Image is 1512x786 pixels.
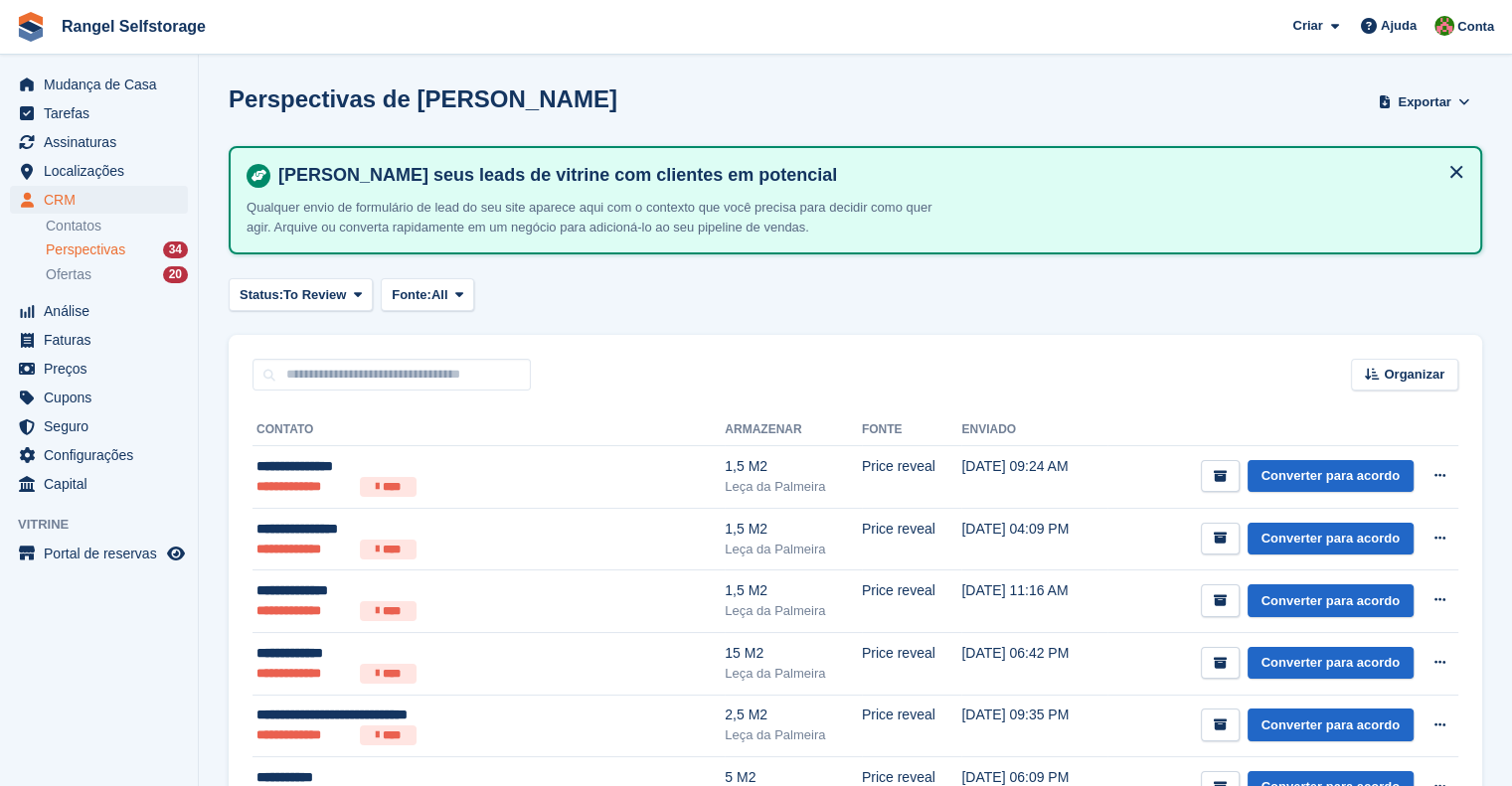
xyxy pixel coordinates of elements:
[862,632,962,695] td: Price reveal
[10,540,188,567] a: menu
[1434,16,1454,36] img: Nuno Couto
[862,508,962,570] td: Price reveal
[46,264,188,285] a: Ofertas 20
[10,99,188,127] a: menu
[229,278,373,311] button: Status: To Review
[46,217,188,236] a: Contatos
[10,157,188,185] a: menu
[44,157,163,185] span: Localizações
[18,515,198,535] span: Vitrine
[961,570,1107,633] td: [DATE] 11:16 AM
[10,441,188,469] a: menu
[725,601,862,621] div: Leça da Palmeira
[961,632,1107,695] td: [DATE] 06:42 PM
[1248,708,1414,741] a: Converter para acordo
[10,71,188,98] a: menu
[725,477,862,497] div: Leça da Palmeira
[862,446,962,509] td: Price reveal
[44,128,163,156] span: Assinaturas
[725,643,862,664] div: 15 M2
[16,12,46,42] img: stora-icon-8386f47178a22dfd0bd8f6a31ec36ba5ce8667c1dd55bd0f319d3a0aa187defe.svg
[240,285,283,305] span: Status:
[46,265,91,284] span: Ofertas
[862,695,962,757] td: Price reveal
[392,285,431,305] span: Fonte:
[961,508,1107,570] td: [DATE] 04:09 PM
[961,446,1107,509] td: [DATE] 09:24 AM
[46,239,188,260] a: Perspectivas 34
[1457,17,1494,37] span: Conta
[229,85,617,112] h1: Perspectivas de [PERSON_NAME]
[1248,584,1414,617] a: Converter para acordo
[1292,16,1322,36] span: Criar
[44,355,163,383] span: Preços
[44,297,163,325] span: Análise
[10,297,188,325] a: menu
[44,384,163,411] span: Cupons
[862,570,962,633] td: Price reveal
[44,71,163,98] span: Mudança de Casa
[381,278,474,311] button: Fonte: All
[725,456,862,477] div: 1,5 M2
[44,186,163,214] span: CRM
[725,540,862,559] div: Leça da Palmeira
[1248,523,1414,555] a: Converter para acordo
[163,266,188,283] div: 20
[10,128,188,156] a: menu
[1248,647,1414,680] a: Converter para acordo
[725,414,862,446] th: Armazenar
[10,412,188,440] a: menu
[10,355,188,383] a: menu
[10,384,188,411] a: menu
[1375,85,1474,118] button: Exportar
[44,412,163,440] span: Seguro
[54,10,214,43] a: Rangel Selfstorage
[961,414,1107,446] th: Enviado
[1398,92,1450,112] span: Exportar
[270,164,1464,187] h4: [PERSON_NAME] seus leads de vitrine com clientes em potencial
[164,542,188,565] a: Loja de pré-visualização
[725,725,862,745] div: Leça da Palmeira
[44,540,163,567] span: Portal de reservas
[725,705,862,725] div: 2,5 M2
[725,664,862,684] div: Leça da Palmeira
[46,240,125,259] span: Perspectivas
[283,285,346,305] span: To Review
[44,326,163,354] span: Faturas
[862,414,962,446] th: Fonte
[431,285,448,305] span: All
[1381,16,1417,36] span: Ajuda
[10,470,188,498] a: menu
[163,241,188,258] div: 34
[252,414,725,446] th: Contato
[1248,460,1414,493] a: Converter para acordo
[725,519,862,540] div: 1,5 M2
[44,470,163,498] span: Capital
[44,441,163,469] span: Configurações
[10,186,188,214] a: menu
[725,580,862,601] div: 1,5 M2
[10,326,188,354] a: menu
[961,695,1107,757] td: [DATE] 09:35 PM
[44,99,163,127] span: Tarefas
[247,198,942,236] p: Qualquer envio de formulário de lead do seu site aparece aqui com o contexto que você precisa par...
[1384,365,1444,385] span: Organizar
